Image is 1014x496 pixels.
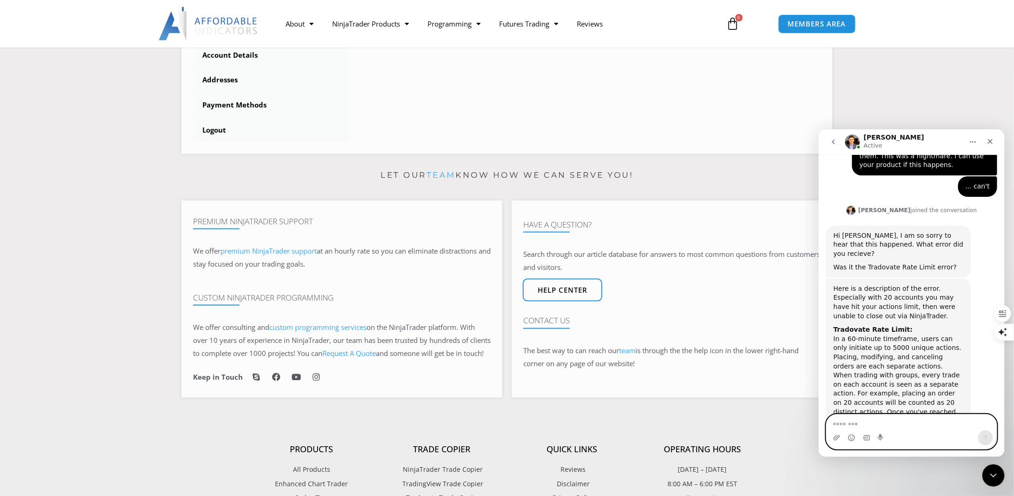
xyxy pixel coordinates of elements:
[193,68,350,92] a: Addresses
[8,285,179,301] textarea: Message…
[181,168,833,183] p: Let our know how we can serve you!
[507,478,637,490] a: Disclaimer
[427,170,456,180] a: team
[490,13,567,34] a: Futures Trading
[275,478,348,490] span: Enhanced Chart Trader
[788,20,846,27] span: MEMBERS AREA
[418,13,490,34] a: Programming
[637,463,767,476] p: [DATE] – [DATE]
[778,14,856,34] a: MEMBERS AREA
[193,93,350,117] a: Payment Methods
[523,220,821,229] h4: Have A Question?
[193,118,350,142] a: Logout
[193,246,491,268] span: at an hourly rate so you can eliminate distractions and stay focused on your trading goals.
[220,246,317,255] a: premium NinjaTrader support
[567,13,612,34] a: Reviews
[15,196,94,204] b: Tradovate Rate Limit:
[819,129,1005,457] iframe: To enrich screen reader interactions, please activate Accessibility in Grammarly extension settings
[15,205,145,351] div: In a 60-minute timeframe, users can only initiate up to 5000 unique actions. Placing, modifying, ...
[377,444,507,455] h4: Trade Copier
[159,7,259,40] img: LogoAI | Affordable Indicators – NinjaTrader
[193,322,491,358] span: on the NinjaTrader platform. With over 10 years of experience in NinjaTrader, our team has been t...
[193,43,350,67] a: Account Details
[523,316,821,325] h4: Contact Us
[193,322,367,332] span: We offer consulting and
[276,13,715,34] nav: Menu
[507,463,637,476] a: Reviews
[193,293,491,302] h4: Custom NinjaTrader Programming
[322,349,376,358] a: Request A Quote
[247,478,377,490] a: Enhanced Chart Trader
[269,322,367,332] a: custom programming services
[293,463,330,476] span: All Products
[400,478,484,490] span: TradingView Trade Copier
[193,246,220,255] span: We offer
[637,444,767,455] h4: Operating Hours
[713,10,754,37] a: 0
[523,248,821,274] p: Search through our article database for answers to most common questions from customers and visit...
[193,217,491,226] h4: Premium NinjaTrader Support
[377,478,507,490] a: TradingView Trade Copier
[7,149,179,377] div: David says…
[160,301,174,316] button: Send a message…
[559,463,586,476] span: Reviews
[538,287,587,294] span: Help center
[619,346,635,355] a: team
[44,305,52,312] button: Gif picker
[554,478,590,490] span: Disclaimer
[59,305,67,312] button: Start recording
[247,463,377,476] a: All Products
[29,305,37,312] button: Emoji picker
[193,373,243,382] h6: Keep in Touch
[14,305,22,312] button: Upload attachment
[637,478,767,490] p: 8:00 AM – 6:00 PM EST
[735,14,743,21] span: 0
[401,463,483,476] span: NinjaTrader Trade Copier
[276,13,323,34] a: About
[507,444,637,455] h4: Quick Links
[15,155,145,191] div: Here is a description of the error. Especially with 20 accounts you may have hit your actions lim...
[323,13,418,34] a: NinjaTrader Products
[982,464,1005,487] iframe: Intercom live chat
[523,344,821,370] p: The best way to can reach our is through the the help icon in the lower right-hand corner on any ...
[523,279,602,302] a: Help center
[247,444,377,455] h4: Products
[377,463,507,476] a: NinjaTrader Trade Copier
[7,149,153,356] div: Here is a description of the error. Especially with 20 accounts you may have hit your actions lim...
